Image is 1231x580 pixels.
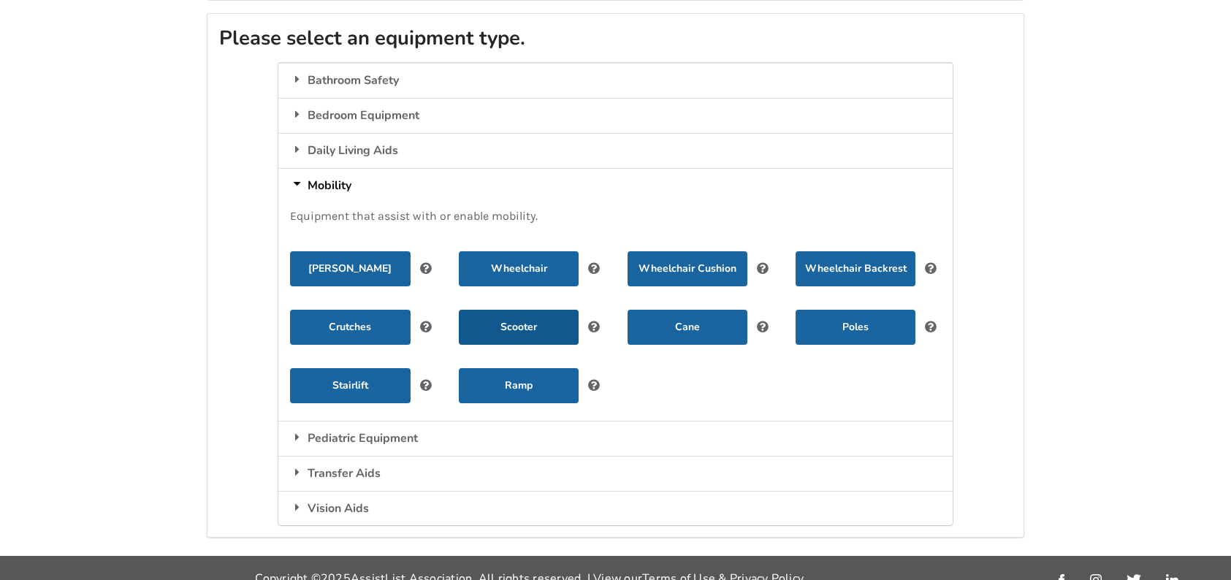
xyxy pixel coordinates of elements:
[459,310,579,345] button: Scooter
[290,368,410,403] button: Stairlift
[459,251,579,286] button: Wheelchair
[278,421,952,456] div: Pediatric Equipment
[278,491,952,526] div: Vision Aids
[628,251,747,286] button: Wheelchair Cushion
[290,251,410,286] button: [PERSON_NAME]
[278,63,952,98] div: Bathroom Safety
[628,310,747,345] button: Cane
[278,98,952,133] div: Bedroom Equipment
[796,251,915,286] button: Wheelchair Backrest
[290,209,538,223] span: Equipment that assist with or enable mobility.
[290,310,410,345] button: Crutches
[278,456,952,491] div: Transfer Aids
[278,133,952,168] div: Daily Living Aids
[796,310,915,345] button: Poles
[278,168,952,203] div: Mobility
[459,368,579,403] button: Ramp
[219,26,1012,51] h2: Please select an equipment type.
